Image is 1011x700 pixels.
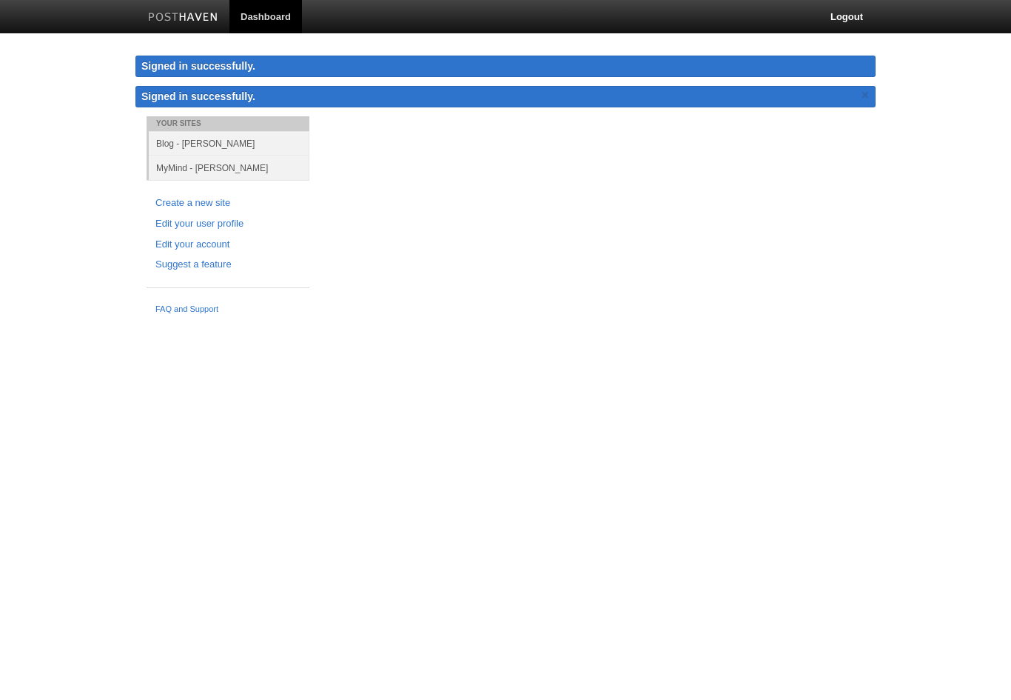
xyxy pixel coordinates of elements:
[155,257,300,273] a: Suggest a feature
[155,303,300,316] a: FAQ and Support
[149,156,309,180] a: MyMind - [PERSON_NAME]
[148,13,218,24] img: Posthaven-bar
[155,237,300,253] a: Edit your account
[155,196,300,211] a: Create a new site
[149,131,309,156] a: Blog - [PERSON_NAME]
[155,216,300,232] a: Edit your user profile
[859,86,872,104] a: ×
[147,116,309,131] li: Your Sites
[135,56,876,77] div: Signed in successfully.
[141,90,255,102] span: Signed in successfully.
